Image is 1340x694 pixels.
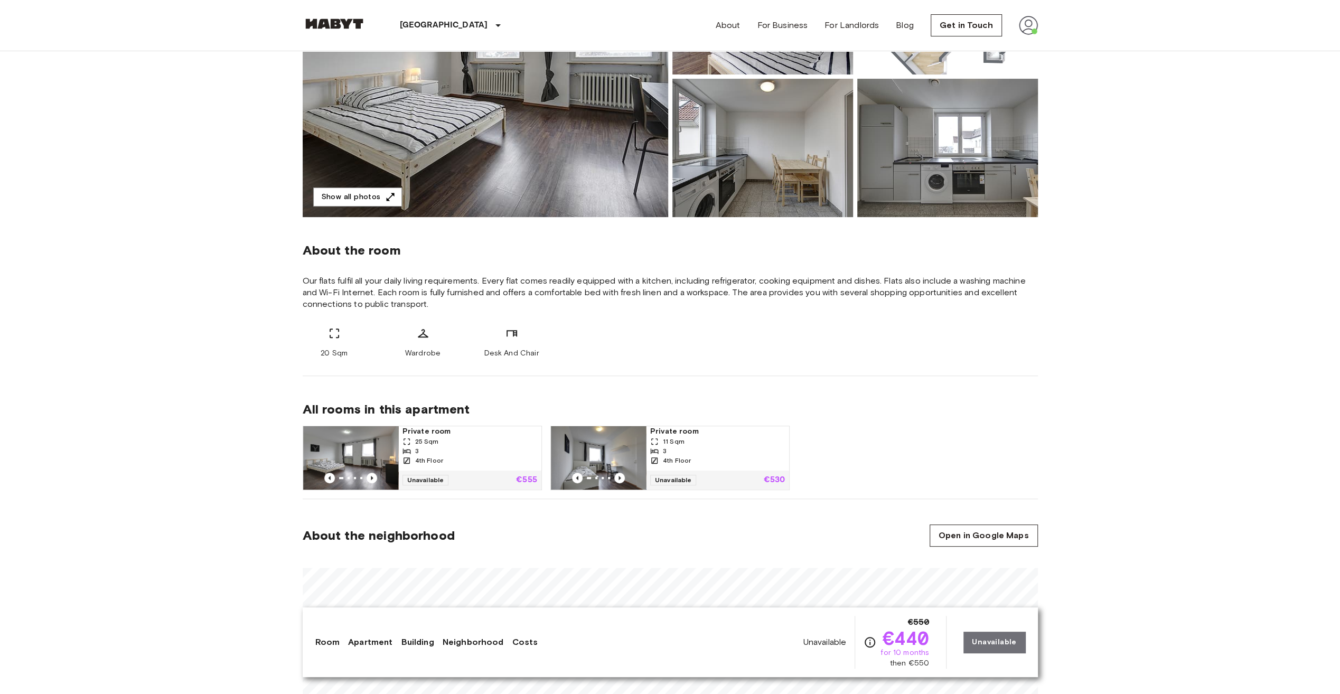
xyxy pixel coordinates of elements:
[321,348,348,359] span: 20 Sqm
[650,475,697,485] span: Unavailable
[864,636,876,649] svg: Check cost overview for full price breakdown. Please note that discounts apply to new joiners onl...
[315,636,340,649] a: Room
[907,616,929,629] span: €550
[303,18,366,29] img: Habyt
[484,348,539,359] span: Desk And Chair
[324,473,335,483] button: Previous image
[672,79,853,217] img: Picture of unit DE-09-011-02M
[880,648,929,658] span: for 10 months
[415,446,419,456] span: 3
[512,636,538,649] a: Costs
[896,19,914,32] a: Blog
[402,475,449,485] span: Unavailable
[348,636,392,649] a: Apartment
[516,476,537,484] p: €555
[551,426,646,490] img: Marketing picture of unit DE-09-011-01M
[303,528,455,543] span: About the neighborhood
[402,426,537,437] span: Private room
[824,19,879,32] a: For Landlords
[415,437,439,446] span: 25 Sqm
[931,14,1002,36] a: Get in Touch
[550,426,790,490] a: Marketing picture of unit DE-09-011-01MPrevious imagePrevious imagePrivate room11 Sqm34th FloorUn...
[303,426,542,490] a: Marketing picture of unit DE-09-011-03MPrevious imagePrevious imagePrivate room25 Sqm34th FloorUn...
[650,426,785,437] span: Private room
[303,275,1038,310] span: Our flats fulfil all your daily living requirements. Every flat comes readily equipped with a kit...
[890,658,929,669] span: then €550
[405,348,441,359] span: Wardrobe
[857,79,1038,217] img: Picture of unit DE-09-011-02M
[764,476,785,484] p: €530
[663,437,685,446] span: 11 Sqm
[663,446,667,456] span: 3
[443,636,504,649] a: Neighborhood
[303,401,1038,417] span: All rooms in this apartment
[757,19,808,32] a: For Business
[663,456,691,465] span: 4th Floor
[572,473,583,483] button: Previous image
[882,629,929,648] span: €440
[303,242,1038,258] span: About the room
[400,19,488,32] p: [GEOGRAPHIC_DATA]
[614,473,625,483] button: Previous image
[303,426,398,490] img: Marketing picture of unit DE-09-011-03M
[367,473,377,483] button: Previous image
[415,456,443,465] span: 4th Floor
[313,187,402,207] button: Show all photos
[1019,16,1038,35] img: avatar
[803,636,846,648] span: Unavailable
[401,636,434,649] a: Building
[930,524,1038,547] a: Open in Google Maps
[716,19,741,32] a: About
